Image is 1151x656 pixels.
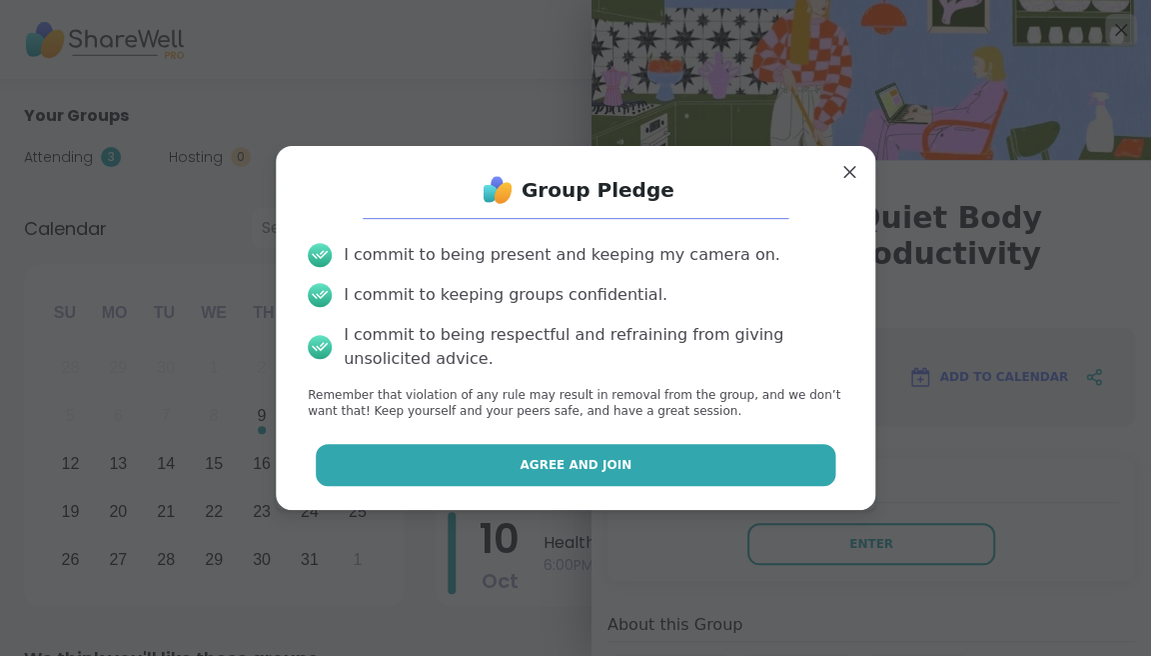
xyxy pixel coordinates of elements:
div: I commit to being present and keeping my camera on. [344,243,779,267]
span: Agree and Join [520,456,631,474]
img: ShareWell Logo [478,170,518,210]
div: I commit to being respectful and refraining from giving unsolicited advice. [344,323,843,371]
p: Remember that violation of any rule may result in removal from the group, and we don’t want that!... [308,387,843,421]
div: I commit to keeping groups confidential. [344,283,667,307]
h1: Group Pledge [522,176,674,204]
button: Agree and Join [316,444,836,486]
